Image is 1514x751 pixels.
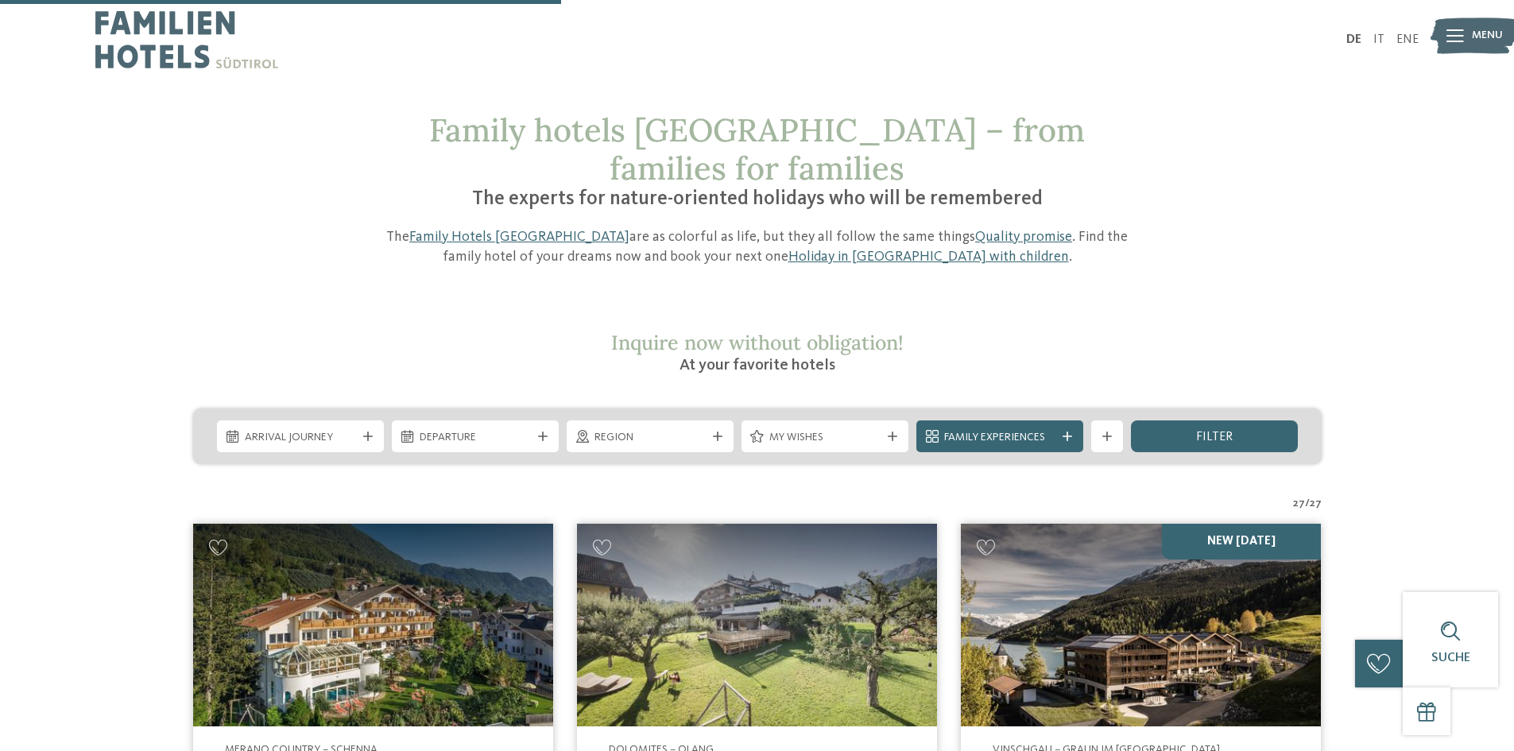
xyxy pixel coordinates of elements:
font: The [386,230,409,244]
a: Quality promise [975,230,1072,244]
img: Looking for family hotels? Here you will find the best! [577,524,937,726]
font: Menu [1472,29,1503,41]
a: DE [1346,33,1361,46]
font: / [1305,497,1310,509]
font: Family hotels [GEOGRAPHIC_DATA] – from families for families [429,110,1085,188]
img: Family Hotel Gutenberg **** [193,524,553,726]
font: Inquire now without obligation! [611,330,904,355]
font: Arrival journey [245,432,333,443]
font: are as colorful as life, but they all follow the same things [629,230,975,244]
img: Looking for family hotels? Here you will find the best! [961,524,1321,726]
font: . [1069,250,1072,264]
span: Suche [1431,652,1470,664]
font: Departure [420,432,476,443]
a: IT [1373,33,1384,46]
font: My wishes [769,432,823,443]
font: 27 [1293,497,1305,509]
a: Family Hotels [GEOGRAPHIC_DATA] [409,230,629,244]
font: Region [594,432,633,443]
a: Holiday in [GEOGRAPHIC_DATA] with children [788,250,1069,264]
font: 27 [1310,497,1322,509]
font: At your favorite hotels [680,358,835,374]
font: The experts for nature-oriented holidays who will be remembered [472,189,1043,209]
a: ENE [1396,33,1419,46]
font: filter [1196,431,1233,443]
font: Family Experiences [944,432,1045,443]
